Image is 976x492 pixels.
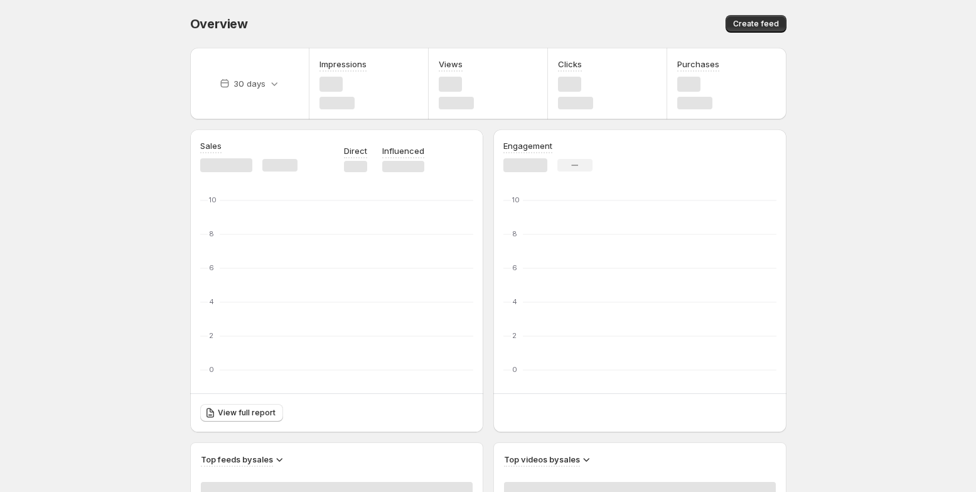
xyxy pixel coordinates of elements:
[512,229,517,238] text: 8
[200,139,222,152] h3: Sales
[726,15,786,33] button: Create feed
[190,16,248,31] span: Overview
[209,365,214,374] text: 0
[209,229,214,238] text: 8
[209,297,214,306] text: 4
[512,365,517,374] text: 0
[209,331,213,340] text: 2
[512,331,517,340] text: 2
[512,195,520,204] text: 10
[200,404,283,422] a: View full report
[218,408,276,418] span: View full report
[504,453,580,466] h3: Top videos by sales
[209,195,217,204] text: 10
[209,263,214,272] text: 6
[677,58,719,70] h3: Purchases
[512,263,517,272] text: 6
[382,145,424,157] p: Influenced
[201,453,273,466] h3: Top feeds by sales
[439,58,463,70] h3: Views
[319,58,367,70] h3: Impressions
[733,19,779,29] span: Create feed
[233,77,265,90] p: 30 days
[558,58,582,70] h3: Clicks
[344,145,367,157] p: Direct
[512,297,517,306] text: 4
[503,139,552,152] h3: Engagement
